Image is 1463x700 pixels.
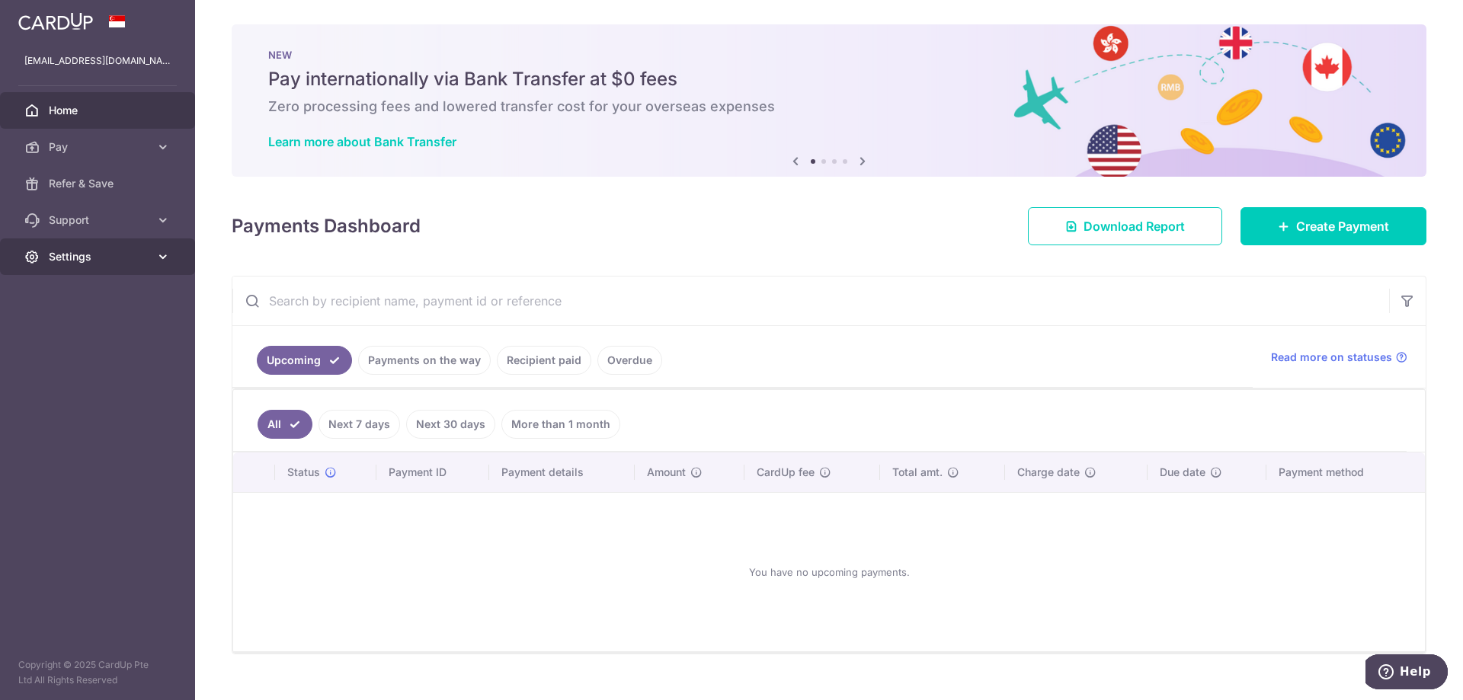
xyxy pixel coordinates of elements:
[232,213,421,240] h4: Payments Dashboard
[406,410,495,439] a: Next 30 days
[268,67,1390,91] h5: Pay internationally via Bank Transfer at $0 fees
[49,213,149,228] span: Support
[49,139,149,155] span: Pay
[257,346,352,375] a: Upcoming
[501,410,620,439] a: More than 1 month
[34,11,66,24] span: Help
[1271,350,1407,365] a: Read more on statuses
[251,505,1407,639] div: You have no upcoming payments.
[757,465,815,480] span: CardUp fee
[1017,465,1080,480] span: Charge date
[24,53,171,69] p: [EMAIL_ADDRESS][DOMAIN_NAME]
[319,410,400,439] a: Next 7 days
[358,346,491,375] a: Payments on the way
[18,12,93,30] img: CardUp
[1160,465,1205,480] span: Due date
[1028,207,1222,245] a: Download Report
[49,249,149,264] span: Settings
[1241,207,1426,245] a: Create Payment
[258,410,312,439] a: All
[1296,217,1389,235] span: Create Payment
[1266,452,1425,492] th: Payment method
[1271,350,1392,365] span: Read more on statuses
[597,346,662,375] a: Overdue
[287,465,320,480] span: Status
[268,134,456,149] a: Learn more about Bank Transfer
[376,452,489,492] th: Payment ID
[49,103,149,118] span: Home
[647,465,686,480] span: Amount
[497,346,591,375] a: Recipient paid
[232,24,1426,177] img: Bank transfer banner
[268,97,1390,116] h6: Zero processing fees and lowered transfer cost for your overseas expenses
[49,176,149,191] span: Refer & Save
[892,465,943,480] span: Total amt.
[489,452,635,492] th: Payment details
[268,49,1390,61] p: NEW
[232,276,1389,325] input: Search by recipient name, payment id or reference
[1365,654,1448,692] iframe: Opens a widget where you can find more information
[1084,217,1185,235] span: Download Report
